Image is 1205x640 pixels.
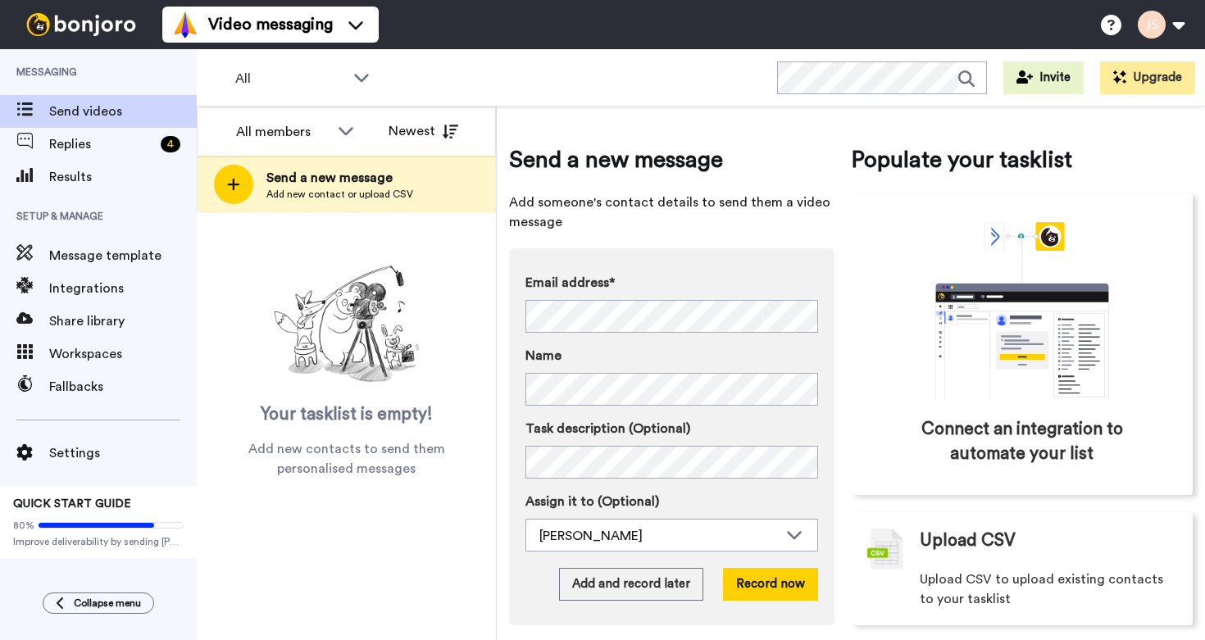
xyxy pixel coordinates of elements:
[49,344,197,364] span: Workspaces
[509,143,834,176] span: Send a new message
[525,273,818,293] label: Email address*
[1100,61,1195,94] button: Upgrade
[920,529,1016,553] span: Upload CSV
[13,535,184,548] span: Improve deliverability by sending [PERSON_NAME]’s from your own email
[49,377,197,397] span: Fallbacks
[867,529,903,570] img: csv-grey.png
[20,13,143,36] img: bj-logo-header-white.svg
[266,188,413,201] span: Add new contact or upload CSV
[920,570,1176,609] span: Upload CSV to upload existing contacts to your tasklist
[899,222,1145,401] div: animation
[376,115,471,148] button: Newest
[49,167,197,187] span: Results
[539,526,778,546] div: [PERSON_NAME]
[559,568,703,601] button: Add and record later
[49,102,197,121] span: Send videos
[49,443,197,463] span: Settings
[723,568,818,601] button: Record now
[509,193,834,232] span: Add someone's contact details to send them a video message
[13,519,34,532] span: 80%
[221,439,471,479] span: Add new contacts to send them personalised messages
[525,419,818,438] label: Task description (Optional)
[266,168,413,188] span: Send a new message
[49,246,197,266] span: Message template
[265,259,429,390] img: ready-set-action.png
[74,597,141,610] span: Collapse menu
[49,311,197,331] span: Share library
[208,13,333,36] span: Video messaging
[261,402,433,427] span: Your tasklist is empty!
[921,417,1123,466] span: Connect an integration to automate your list
[13,498,131,510] span: QUICK START GUIDE
[525,346,562,365] span: Name
[161,136,180,152] div: 4
[851,143,1193,176] span: Populate your tasklist
[49,279,197,298] span: Integrations
[172,11,198,38] img: vm-color.svg
[525,492,818,511] label: Assign it to (Optional)
[235,69,345,89] span: All
[43,592,154,614] button: Collapse menu
[236,122,330,142] div: All members
[49,134,154,154] span: Replies
[1003,61,1084,94] button: Invite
